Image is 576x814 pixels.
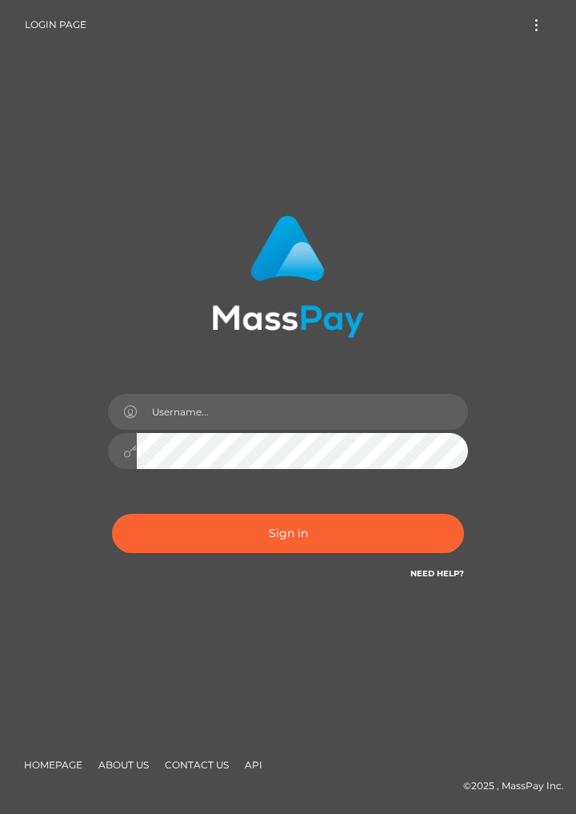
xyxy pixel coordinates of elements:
[112,514,464,553] button: Sign in
[25,8,86,42] a: Login Page
[238,752,269,777] a: API
[522,14,551,36] button: Toggle navigation
[18,752,89,777] a: Homepage
[212,215,364,338] img: MassPay Login
[158,752,235,777] a: Contact Us
[92,752,155,777] a: About Us
[410,568,464,579] a: Need Help?
[12,777,564,795] div: © 2025 , MassPay Inc.
[137,394,468,430] input: Username...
